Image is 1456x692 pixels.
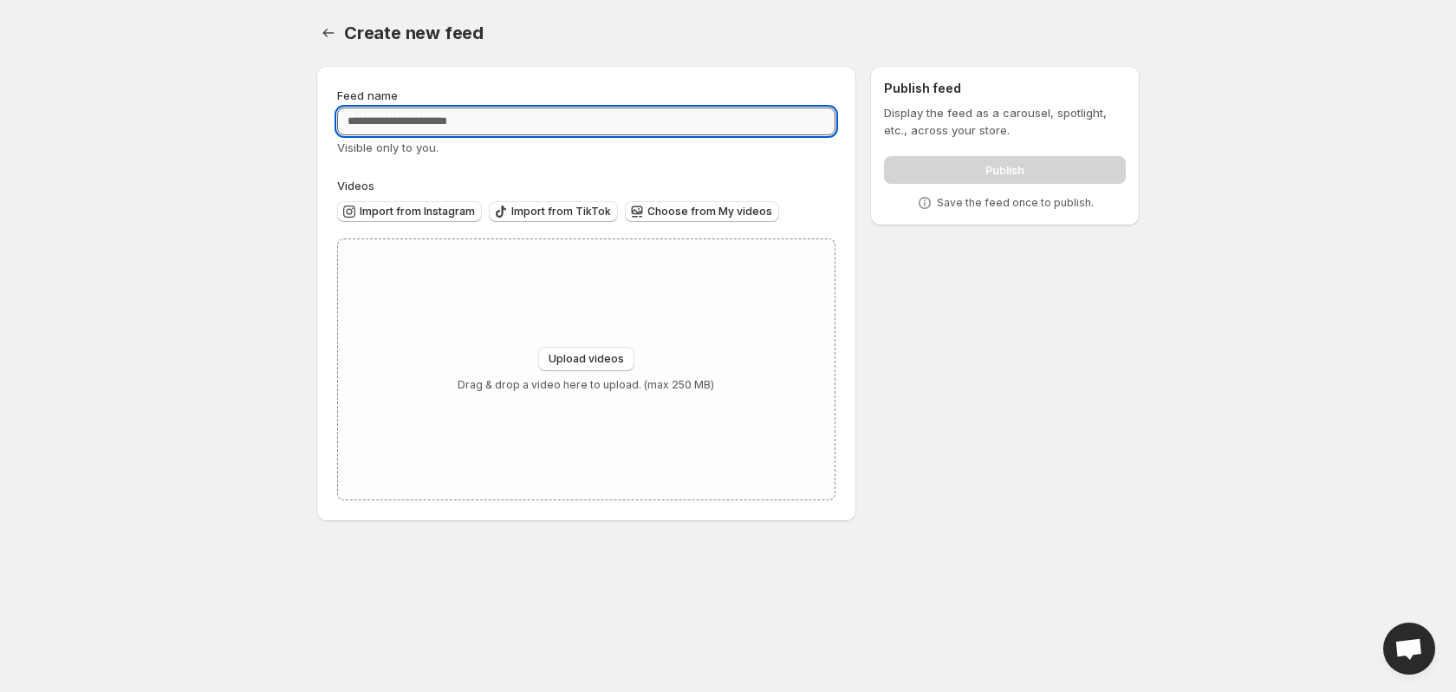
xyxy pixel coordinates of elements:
[884,104,1126,139] p: Display the feed as a carousel, spotlight, etc., across your store.
[337,140,439,154] span: Visible only to you.
[647,205,772,219] span: Choose from My videos
[937,196,1094,210] p: Save the feed once to publish.
[458,378,714,392] p: Drag & drop a video here to upload. (max 250 MB)
[316,21,341,45] button: Settings
[511,205,611,219] span: Import from TikTok
[337,88,398,102] span: Feed name
[489,201,618,222] button: Import from TikTok
[344,23,484,43] span: Create new feed
[538,347,634,371] button: Upload videos
[337,201,482,222] button: Import from Instagram
[337,179,374,193] span: Videos
[884,80,1126,97] h2: Publish feed
[549,352,624,366] span: Upload videos
[625,201,779,222] button: Choose from My videos
[1383,623,1435,675] div: Open chat
[360,205,475,219] span: Import from Instagram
